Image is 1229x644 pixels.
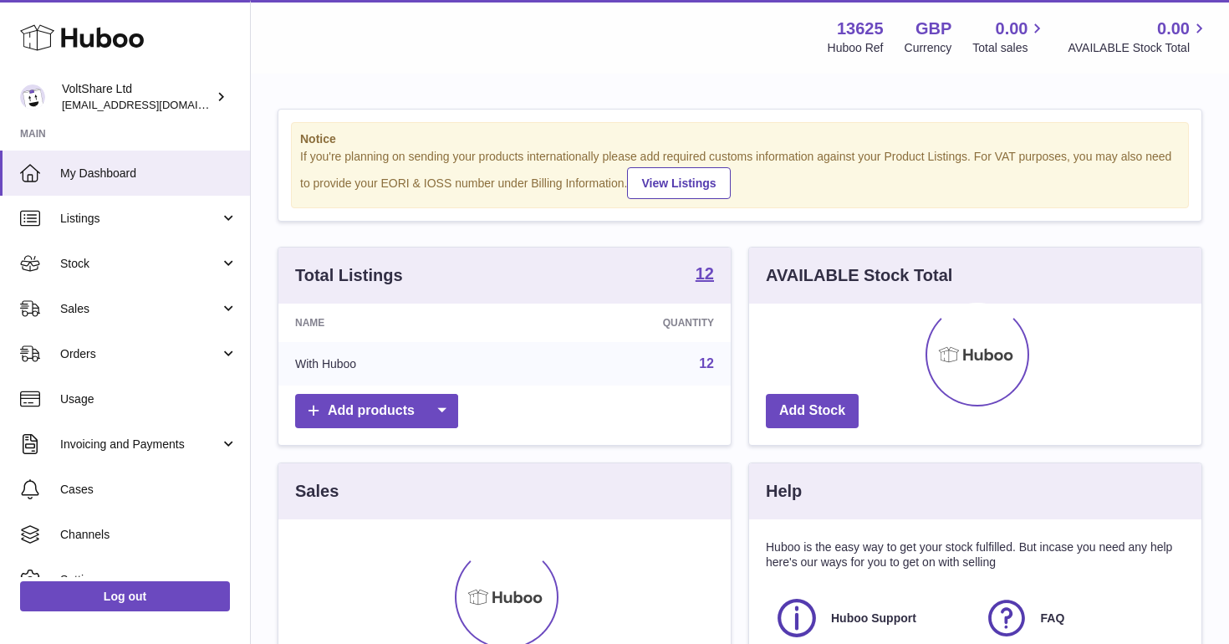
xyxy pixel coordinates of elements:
[517,304,731,342] th: Quantity
[915,18,951,40] strong: GBP
[62,81,212,113] div: VoltShare Ltd
[300,149,1180,199] div: If you're planning on sending your products internationally please add required customs informati...
[278,304,517,342] th: Name
[837,18,884,40] strong: 13625
[972,40,1047,56] span: Total sales
[984,595,1177,641] a: FAQ
[905,40,952,56] div: Currency
[278,342,517,386] td: With Huboo
[831,611,916,626] span: Huboo Support
[60,166,237,181] span: My Dashboard
[766,539,1185,571] p: Huboo is the easy way to get your stock fulfilled. But incase you need any help here's our ways f...
[699,356,714,371] a: 12
[774,595,967,641] a: Huboo Support
[766,480,802,503] h3: Help
[20,581,230,611] a: Log out
[60,437,220,452] span: Invoicing and Payments
[972,18,1047,56] a: 0.00 Total sales
[300,131,1180,147] strong: Notice
[696,265,714,285] a: 12
[996,18,1028,40] span: 0.00
[60,346,220,362] span: Orders
[60,391,237,407] span: Usage
[828,40,884,56] div: Huboo Ref
[295,480,339,503] h3: Sales
[20,84,45,110] img: info@voltshare.co.uk
[627,167,730,199] a: View Listings
[766,394,859,428] a: Add Stock
[60,301,220,317] span: Sales
[1041,611,1065,626] span: FAQ
[60,527,237,543] span: Channels
[1068,40,1209,56] span: AVAILABLE Stock Total
[62,98,246,111] span: [EMAIL_ADDRESS][DOMAIN_NAME]
[60,482,237,498] span: Cases
[295,394,458,428] a: Add products
[60,572,237,588] span: Settings
[766,264,952,287] h3: AVAILABLE Stock Total
[1157,18,1190,40] span: 0.00
[295,264,403,287] h3: Total Listings
[60,211,220,227] span: Listings
[1068,18,1209,56] a: 0.00 AVAILABLE Stock Total
[696,265,714,282] strong: 12
[60,256,220,272] span: Stock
